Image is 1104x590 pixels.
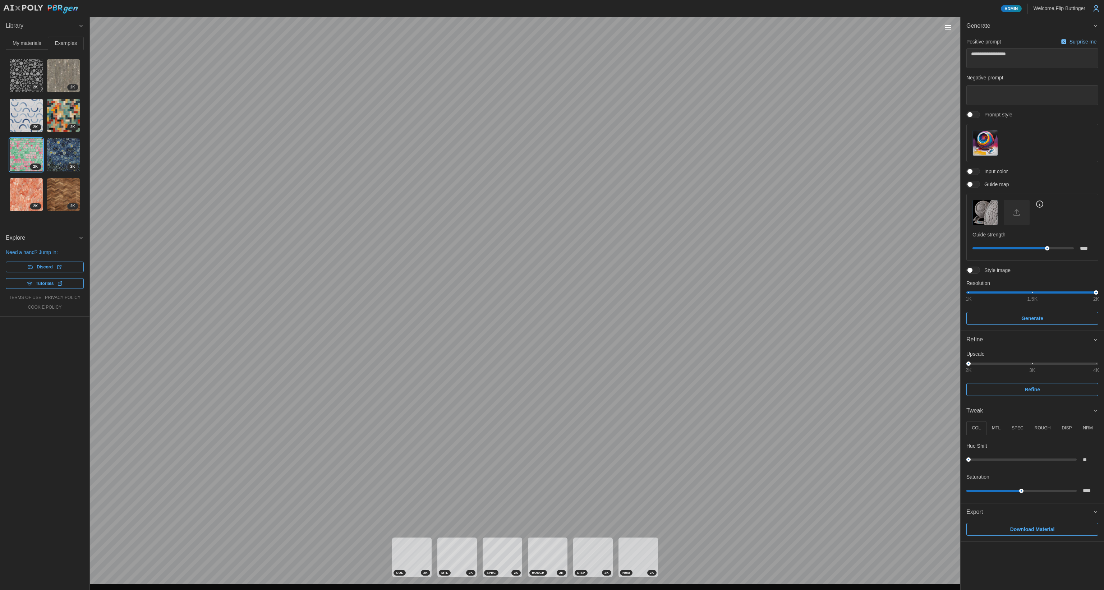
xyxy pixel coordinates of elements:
p: DISP [1062,425,1072,431]
a: 3E0UQC95wUp78nkCzAdU2K [47,138,80,172]
span: Tutorials [36,278,54,289]
span: 2 K [70,164,75,170]
span: 2 K [33,124,38,130]
a: cookie policy [28,304,61,310]
a: 7W30H3GteWHjCkbJfp3T2K [47,178,80,212]
span: 2 K [70,84,75,90]
a: KVb5AZZcm50jiSgLad2X2K [9,59,43,93]
p: Welcome, Flip Buttinger [1034,5,1085,12]
span: Tweak [966,402,1093,420]
img: 3E0UQC95wUp78nkCzAdU [47,138,80,171]
span: ROUGH [532,570,544,575]
span: 2 K [33,164,38,170]
button: Prompt style [972,130,998,156]
button: Refine [961,331,1104,349]
span: Style image [980,267,1011,274]
span: Generate [1021,312,1043,324]
span: Refine [1025,383,1040,396]
span: Explore [6,229,78,247]
span: DISP [577,570,585,575]
img: 7W30H3GteWHjCkbJfp3T [47,178,80,211]
a: privacy policy [45,295,80,301]
img: 3lq3cu2JvZiq5bUSymgG [10,99,43,132]
p: Guide strength [972,231,1092,238]
p: SPEC [1012,425,1023,431]
button: Refine [966,383,1098,396]
span: Prompt style [980,111,1012,118]
span: Library [6,17,78,35]
p: COL [972,425,981,431]
p: Negative prompt [966,74,1098,81]
span: My materials [13,41,41,46]
img: Prompt style [973,130,998,155]
div: Refine [961,349,1104,401]
span: 2 K [469,570,473,575]
span: 2 K [33,84,38,90]
button: Tweak [961,402,1104,420]
a: Tutorials [6,278,84,289]
img: 7fsCwJiRL3kBdwDnQniT [47,99,80,132]
img: KVb5AZZcm50jiSgLad2X [10,59,43,92]
span: Download Material [1010,523,1055,535]
img: rmQvcRwbNSCJEe6pTfJC [10,138,43,171]
span: 2 K [423,570,428,575]
p: Positive prompt [966,38,1001,45]
button: Generate [966,312,1098,325]
a: Discord [6,262,84,272]
img: Guide map [973,200,998,225]
img: ngI1gUpNHaJX3lyJoShn [47,59,80,92]
img: nNLoz7BvrHNDGsIkGEWe [10,178,43,211]
p: Need a hand? Jump in: [6,249,84,256]
p: Resolution [966,280,1098,287]
p: MTL [992,425,1000,431]
p: Surprise me [1069,38,1098,45]
span: Export [966,503,1093,521]
a: ngI1gUpNHaJX3lyJoShn2K [47,59,80,93]
div: Refine [966,335,1093,344]
button: Surprise me [1059,37,1098,47]
span: COL [396,570,403,575]
span: Examples [55,41,77,46]
div: Export [961,521,1104,541]
span: Guide map [980,181,1009,188]
span: 2 K [559,570,563,575]
div: Tweak [961,419,1104,503]
span: 2 K [33,203,38,209]
span: 2 K [514,570,518,575]
span: 2 K [70,203,75,209]
p: Saturation [966,473,989,480]
span: Generate [966,17,1093,35]
span: 2 K [650,570,654,575]
button: Generate [961,17,1104,35]
span: Admin [1004,5,1018,12]
div: Generate [961,35,1104,331]
span: NRM [622,570,630,575]
span: SPEC [487,570,496,575]
button: Export [961,503,1104,521]
span: MTL [441,570,448,575]
button: Toggle viewport controls [943,23,953,33]
p: Upscale [966,350,1098,358]
a: 3lq3cu2JvZiq5bUSymgG2K [9,98,43,132]
span: Input color [980,168,1008,175]
span: 2 K [604,570,609,575]
a: terms of use [9,295,41,301]
span: 2 K [70,124,75,130]
p: Hue Shift [966,442,987,450]
span: Discord [37,262,53,272]
a: rmQvcRwbNSCJEe6pTfJC2K [9,138,43,172]
p: ROUGH [1035,425,1051,431]
a: nNLoz7BvrHNDGsIkGEWe2K [9,178,43,212]
a: 7fsCwJiRL3kBdwDnQniT2K [47,98,80,132]
p: NRM [1083,425,1092,431]
button: Download Material [966,523,1098,536]
img: AIxPoly PBRgen [3,4,78,14]
button: Guide map [972,200,998,225]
